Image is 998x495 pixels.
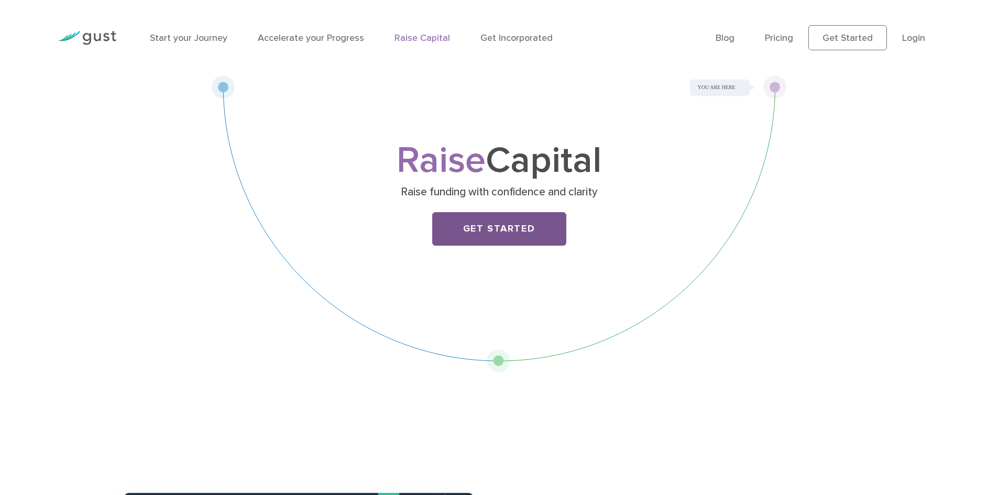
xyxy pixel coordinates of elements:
[808,25,887,50] a: Get Started
[292,144,706,178] h1: Capital
[258,32,364,43] a: Accelerate your Progress
[150,32,227,43] a: Start your Journey
[58,31,116,45] img: Gust Logo
[394,32,450,43] a: Raise Capital
[397,138,486,182] span: Raise
[480,32,553,43] a: Get Incorporated
[432,212,566,246] a: Get Started
[296,185,702,200] p: Raise funding with confidence and clarity
[716,32,734,43] a: Blog
[765,32,793,43] a: Pricing
[902,32,925,43] a: Login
